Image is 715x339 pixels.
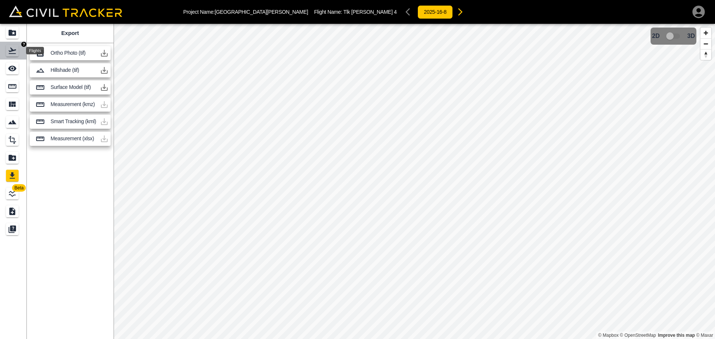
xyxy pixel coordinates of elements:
[700,38,711,49] button: Zoom out
[687,33,695,39] span: 3D
[652,33,660,39] span: 2D
[700,49,711,60] button: Reset bearing to north
[314,9,397,15] p: Flight Name:
[700,28,711,38] button: Zoom in
[9,6,122,17] img: Civil Tracker
[598,333,619,338] a: Mapbox
[114,24,715,339] canvas: Map
[183,9,308,15] p: Project Name: [GEOGRAPHIC_DATA][PERSON_NAME]
[696,333,713,338] a: Maxar
[26,47,44,54] div: Flights
[343,9,397,15] span: Tlk [PERSON_NAME] 4
[663,29,684,43] span: 3D model not uploaded yet
[417,5,453,19] button: 2025-16-8
[658,333,695,338] a: Map feedback
[620,333,656,338] a: OpenStreetMap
